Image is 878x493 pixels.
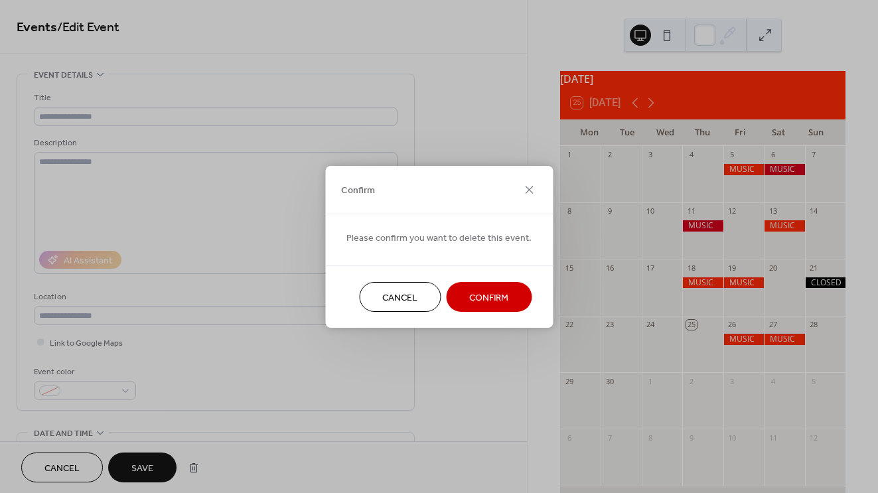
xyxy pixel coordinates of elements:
[469,291,508,305] span: Confirm
[382,291,417,305] span: Cancel
[341,184,375,198] span: Confirm
[446,282,532,312] button: Confirm
[346,231,532,245] span: Please confirm you want to delete this event.
[359,282,441,312] button: Cancel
